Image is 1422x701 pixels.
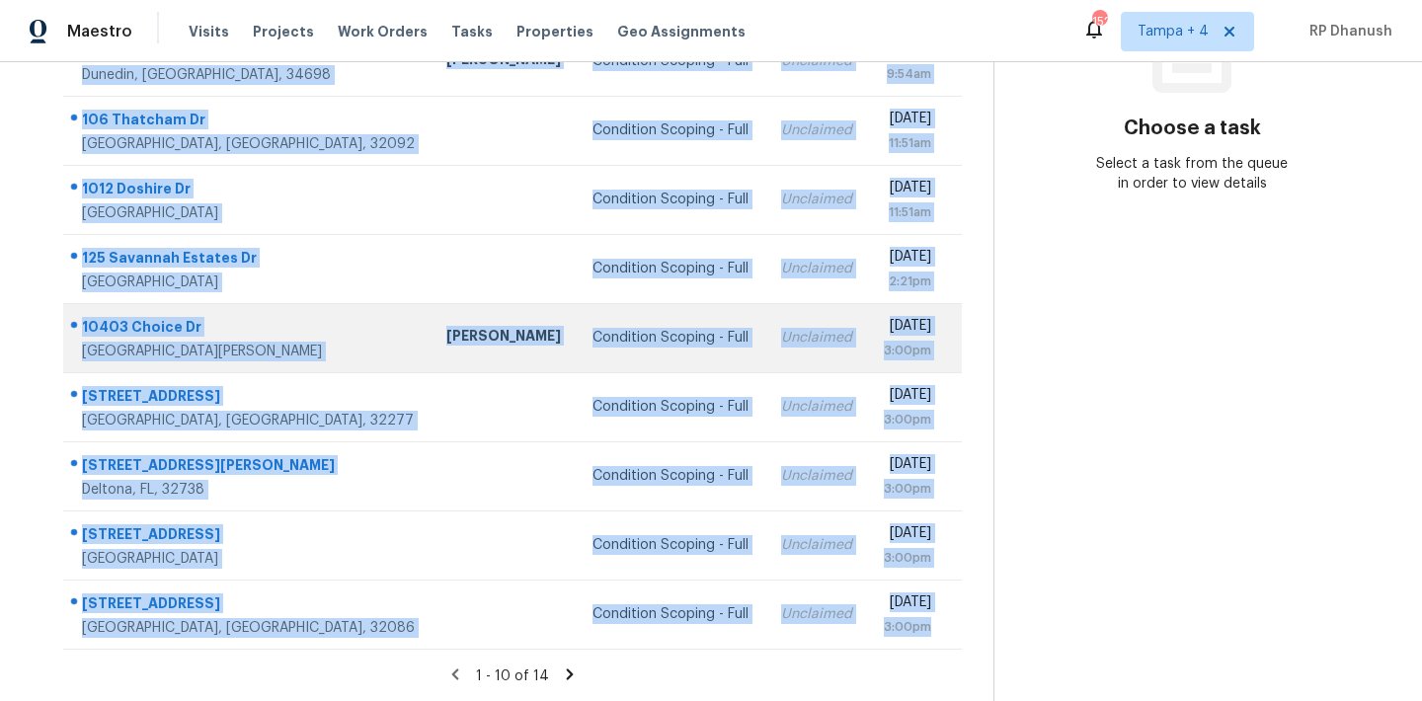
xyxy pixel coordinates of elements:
[592,190,749,209] div: Condition Scoping - Full
[82,524,415,549] div: [STREET_ADDRESS]
[781,535,852,555] div: Unclaimed
[82,455,415,480] div: [STREET_ADDRESS][PERSON_NAME]
[1124,118,1261,138] h3: Choose a task
[446,326,561,350] div: [PERSON_NAME]
[82,618,415,638] div: [GEOGRAPHIC_DATA], [GEOGRAPHIC_DATA], 32086
[884,385,931,410] div: [DATE]
[516,22,593,41] span: Properties
[884,64,931,84] div: 9:54am
[82,593,415,618] div: [STREET_ADDRESS]
[82,179,415,203] div: 1012 Doshire Dr
[82,65,415,85] div: Dunedin, [GEOGRAPHIC_DATA], 34698
[884,617,931,637] div: 3:00pm
[82,411,415,430] div: [GEOGRAPHIC_DATA], [GEOGRAPHIC_DATA], 32277
[781,259,852,278] div: Unclaimed
[82,248,415,273] div: 125 Savannah Estates Dr
[592,259,749,278] div: Condition Scoping - Full
[884,109,931,133] div: [DATE]
[189,22,229,41] span: Visits
[82,273,415,292] div: [GEOGRAPHIC_DATA]
[1093,154,1292,194] div: Select a task from the queue in order to view details
[82,317,415,342] div: 10403 Choice Dr
[592,120,749,140] div: Condition Scoping - Full
[781,466,852,486] div: Unclaimed
[781,604,852,624] div: Unclaimed
[82,203,415,223] div: [GEOGRAPHIC_DATA]
[592,535,749,555] div: Condition Scoping - Full
[781,190,852,209] div: Unclaimed
[884,247,931,272] div: [DATE]
[592,604,749,624] div: Condition Scoping - Full
[592,397,749,417] div: Condition Scoping - Full
[592,328,749,348] div: Condition Scoping - Full
[781,120,852,140] div: Unclaimed
[82,480,415,500] div: Deltona, FL, 32738
[1138,22,1209,41] span: Tampa + 4
[617,22,746,41] span: Geo Assignments
[82,134,415,154] div: [GEOGRAPHIC_DATA], [GEOGRAPHIC_DATA], 32092
[1092,12,1106,32] div: 152
[1302,22,1392,41] span: RP Dhanush
[82,110,415,134] div: 106 Thatcham Dr
[82,342,415,361] div: [GEOGRAPHIC_DATA][PERSON_NAME]
[338,22,428,41] span: Work Orders
[884,178,931,202] div: [DATE]
[592,466,749,486] div: Condition Scoping - Full
[67,22,132,41] span: Maestro
[884,316,931,341] div: [DATE]
[781,328,852,348] div: Unclaimed
[884,454,931,479] div: [DATE]
[451,25,493,39] span: Tasks
[253,22,314,41] span: Projects
[884,523,931,548] div: [DATE]
[82,386,415,411] div: [STREET_ADDRESS]
[781,397,852,417] div: Unclaimed
[884,341,931,360] div: 3:00pm
[884,479,931,499] div: 3:00pm
[884,548,931,568] div: 3:00pm
[884,592,931,617] div: [DATE]
[476,669,549,683] span: 1 - 10 of 14
[82,549,415,569] div: [GEOGRAPHIC_DATA]
[884,202,931,222] div: 11:51am
[884,133,931,153] div: 11:51am
[884,272,931,291] div: 2:21pm
[884,410,931,429] div: 3:00pm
